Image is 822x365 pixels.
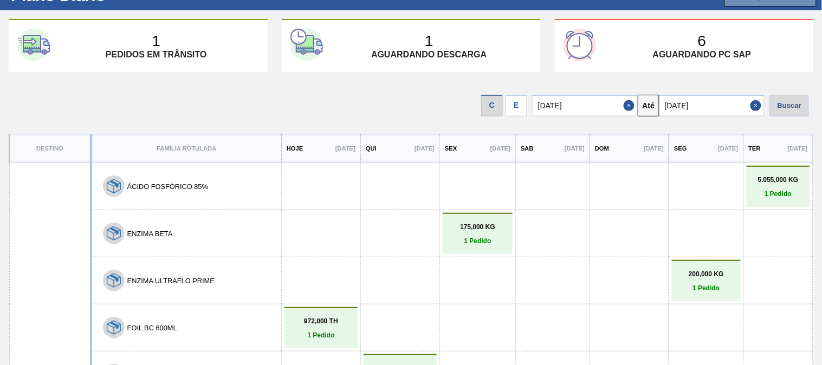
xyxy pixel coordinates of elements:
p: Aguardando descarga [371,50,487,60]
p: [DATE] [415,145,435,152]
p: 1 Pedido [287,331,355,339]
p: Pedidos em trânsito [106,50,206,60]
button: Até [638,95,659,116]
th: Destino [9,134,91,163]
button: ÁCIDO FOSFÓRICO 85% [127,182,208,191]
input: dd/mm/yyyy [533,95,638,116]
p: [DATE] [788,145,808,152]
button: Close [624,95,638,116]
p: 200,000 KG [675,270,737,278]
p: [DATE] [719,145,739,152]
input: dd/mm/yyyy [659,95,765,116]
p: Qui [366,145,377,152]
img: 7hKVVNeldsGH5KwE07rPnOGsQy+SHCf9ftlnweef0E1el2YcIeEt5yaNqj+jPq4oMsVpG1vCxiwYEd4SvddTlxqBvEWZPhf52... [107,179,121,193]
div: E [506,95,527,116]
p: Seg [674,145,687,152]
p: 972,000 TH [287,317,355,325]
div: C [481,95,503,116]
p: Aguardando PC SAP [653,50,751,60]
button: ENZIMA BETA [127,230,173,238]
p: 6 [698,32,707,50]
p: Hoje [287,145,303,152]
img: second-card-icon [290,29,323,61]
p: [DATE] [490,145,510,152]
button: Close [750,95,765,116]
div: Visão Data de Entrega [506,92,527,116]
th: Família Rotulada [91,134,282,163]
p: Sex [445,145,457,152]
p: 1 [425,32,433,50]
button: ENZIMA ULTRAFLO PRIME [127,277,215,285]
p: Ter [749,145,761,152]
button: FOIL BC 600ML [127,324,177,332]
p: 1 Pedido [445,237,510,245]
p: Dom [595,145,609,152]
a: 200,000 KG1 Pedido [675,270,737,292]
p: [DATE] [335,145,355,152]
p: 1 [152,32,160,50]
img: first-card-icon [17,29,50,61]
a: 972,000 TH1 Pedido [287,317,355,339]
div: Buscar [770,95,809,116]
p: Sab [521,145,534,152]
p: [DATE] [565,145,585,152]
img: 7hKVVNeldsGH5KwE07rPnOGsQy+SHCf9ftlnweef0E1el2YcIeEt5yaNqj+jPq4oMsVpG1vCxiwYEd4SvddTlxqBvEWZPhf52... [107,321,121,335]
p: 1 Pedido [749,190,807,198]
a: 5.055,000 KG1 Pedido [749,176,807,198]
p: [DATE] [644,145,664,152]
p: 175,000 KG [445,223,510,231]
p: 1 Pedido [675,284,737,292]
div: Visão data de Coleta [481,92,503,116]
img: third-card-icon [564,29,596,61]
a: 175,000 KG1 Pedido [445,223,510,245]
img: 7hKVVNeldsGH5KwE07rPnOGsQy+SHCf9ftlnweef0E1el2YcIeEt5yaNqj+jPq4oMsVpG1vCxiwYEd4SvddTlxqBvEWZPhf52... [107,273,121,288]
p: 5.055,000 KG [749,176,807,184]
img: 7hKVVNeldsGH5KwE07rPnOGsQy+SHCf9ftlnweef0E1el2YcIeEt5yaNqj+jPq4oMsVpG1vCxiwYEd4SvddTlxqBvEWZPhf52... [107,226,121,240]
